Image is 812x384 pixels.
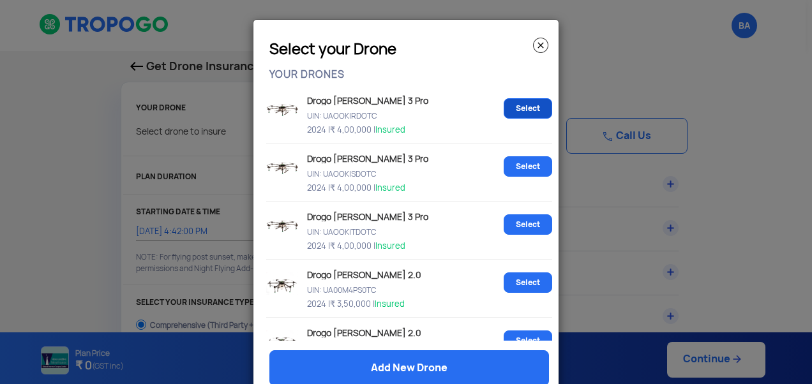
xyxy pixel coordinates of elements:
span: 2024 | [307,124,330,135]
img: Drone image [266,98,298,121]
p: Drogo [PERSON_NAME] 2.0 [304,266,449,279]
img: Drone image [266,214,298,237]
span: ₹ 4,00,000 | [330,182,375,193]
p: Drogo [PERSON_NAME] 3 Pro [304,150,449,163]
span: 2024 | [307,240,330,251]
p: Drogo [PERSON_NAME] 3 Pro [304,92,449,105]
span: ₹ 4,00,000 | [330,240,375,251]
img: Drone image [266,330,298,353]
p: UIN: UA00M4PS0TC [304,283,499,293]
span: 2024 | [307,182,330,193]
span: ₹ 4,00,000 | [330,124,375,135]
span: Insured [375,299,405,309]
img: Drone image [266,156,298,179]
a: Select [504,330,552,351]
span: Insured [375,182,405,193]
a: Select [504,214,552,235]
p: UIN: UAOOKITDOTC [304,225,499,235]
p: UIN: UAOOKISDOTC [304,166,499,177]
img: close [533,38,548,53]
span: 2024 | [307,299,330,309]
a: Select [504,272,552,293]
a: Select [504,98,552,119]
span: Insured [375,240,405,251]
p: Drogo [PERSON_NAME] 2.0 [304,324,449,337]
img: Drone image [266,272,298,295]
span: Insured [375,124,405,135]
a: Select [504,156,552,177]
p: UIN: UAOOKIRDOTC [304,108,499,119]
p: Drogo [PERSON_NAME] 3 Pro [304,208,449,221]
p: YOUR DRONES [269,61,549,79]
span: ₹ 3,50,000 | [330,299,375,309]
h3: Select your Drone [269,44,549,54]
